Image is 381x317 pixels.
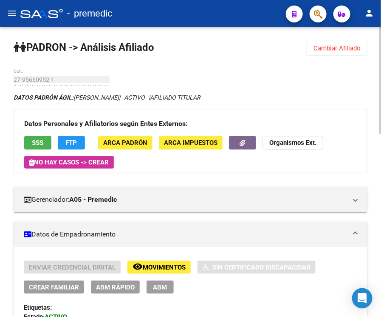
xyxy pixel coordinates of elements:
button: No hay casos -> Crear [24,156,114,169]
i: | ACTIVO | [14,94,200,101]
span: Cambiar Afiliado [313,44,361,52]
mat-icon: person [364,8,374,18]
strong: DATOS PADRÓN ÁGIL: [14,94,73,101]
span: Sin Certificado Discapacidad [212,264,310,271]
span: Enviar Credencial Digital [29,264,116,271]
strong: Organismos Ext. [269,139,316,147]
button: Enviar Credencial Digital [24,261,121,274]
button: ABM [147,281,174,294]
mat-expansion-panel-header: Datos de Empadronamiento [14,222,367,247]
strong: Etiquetas: [24,304,52,311]
button: Cambiar Afiliado [307,41,367,56]
span: ABM Rápido [96,284,135,291]
span: - premedic [67,4,113,23]
strong: A05 - Premedic [69,195,117,204]
button: Sin Certificado Discapacidad [198,261,316,274]
button: Crear Familiar [24,281,84,294]
mat-icon: menu [7,8,17,18]
button: SSS [24,136,51,149]
h3: Datos Personales y Afiliatorios según Entes Externos: [24,118,357,130]
button: Movimientos [127,261,191,274]
span: AFILIADO TITULAR [150,94,200,101]
span: FTP [66,139,77,147]
span: Movimientos [143,264,186,271]
button: ABM Rápido [91,281,140,294]
strong: PADRON -> Análisis Afiliado [14,42,154,53]
button: Organismos Ext. [262,136,323,149]
span: Crear Familiar [29,284,79,291]
button: ARCA Padrón [98,136,152,149]
span: ARCA Impuestos [164,139,217,147]
mat-panel-title: Gerenciador: [24,195,347,204]
mat-icon: remove_red_eye [133,261,143,272]
span: ABM [153,284,167,291]
span: [PERSON_NAME] [14,94,119,101]
span: No hay casos -> Crear [29,158,109,166]
span: SSS [32,139,44,147]
mat-panel-title: Datos de Empadronamiento [24,230,347,239]
span: ARCA Padrón [103,139,147,147]
button: ARCA Impuestos [159,136,223,149]
mat-expansion-panel-header: Gerenciador:A05 - Premedic [14,187,367,212]
button: FTP [58,136,85,149]
div: Open Intercom Messenger [352,288,373,309]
